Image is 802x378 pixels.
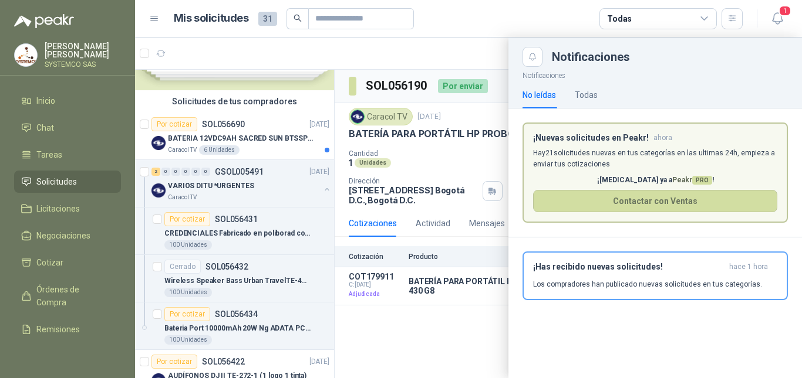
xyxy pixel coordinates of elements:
[174,10,249,27] h1: Mis solicitudes
[36,175,77,188] span: Solicitudes
[779,5,791,16] span: 1
[14,117,121,139] a: Chat
[533,262,725,272] h3: ¡Has recibido nuevas solicitudes!
[36,121,54,134] span: Chat
[294,14,302,22] span: search
[36,283,110,309] span: Órdenes de Compra
[14,144,121,166] a: Tareas
[767,8,788,29] button: 1
[523,47,542,67] button: Close
[36,256,63,269] span: Cotizar
[36,229,90,242] span: Negociaciones
[14,278,121,314] a: Órdenes de Compra
[575,88,598,101] div: Todas
[14,224,121,247] a: Negociaciones
[15,44,37,66] img: Company Logo
[533,279,762,290] p: Los compradores han publicado nuevas solicitudes en tus categorías.
[533,190,777,212] button: Contactar con Ventas
[523,251,788,300] button: ¡Has recibido nuevas solicitudes!hace 1 hora Los compradores han publicado nuevas solicitudes en ...
[14,90,121,112] a: Inicio
[533,133,649,143] h3: ¡Nuevas solicitudes en Peakr!
[552,51,788,63] div: Notificaciones
[533,148,777,170] p: Hay 21 solicitudes nuevas en tus categorías en las ultimas 24h, empieza a enviar tus cotizaciones
[14,318,121,340] a: Remisiones
[653,133,672,143] span: ahora
[36,148,62,161] span: Tareas
[45,42,121,59] p: [PERSON_NAME] [PERSON_NAME]
[258,12,277,26] span: 31
[45,61,121,68] p: SYSTEMCO SAS
[508,67,802,81] p: Notificaciones
[14,171,121,193] a: Solicitudes
[729,262,768,272] span: hace 1 hora
[533,175,777,186] p: ¡[MEDICAL_DATA] ya a !
[607,12,632,25] div: Todas
[523,88,556,101] div: No leídas
[672,176,712,184] span: Peakr
[14,14,74,28] img: Logo peakr
[14,197,121,220] a: Licitaciones
[36,202,80,215] span: Licitaciones
[692,176,712,185] span: PRO
[36,323,80,336] span: Remisiones
[14,345,121,367] a: Configuración
[36,94,55,107] span: Inicio
[14,251,121,274] a: Cotizar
